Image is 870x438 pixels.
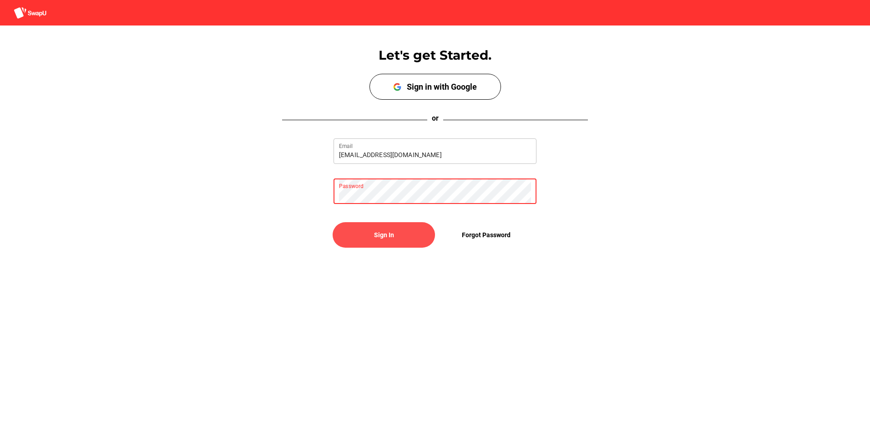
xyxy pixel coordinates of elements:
[339,178,531,204] input: Password
[462,229,511,240] span: Forgot Password
[374,229,394,240] span: Sign In
[427,113,443,124] p: or
[333,222,435,248] button: Sign In
[14,7,46,19] img: aSD8y5uGLpzPJLYTcYcjNu3laj1c05W5KWf0Ds+Za8uybjssssuu+yyyy677LKX2n+PWMSDJ9a87AAAAABJRU5ErkJggg==
[369,74,501,100] button: Sign in with Google
[379,47,491,63] span: Let's get Started.
[339,138,531,164] input: Email
[393,83,401,91] img: google-logo.e6216e10.png
[407,82,477,92] div: Sign in with Google
[435,222,537,248] a: Forgot Password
